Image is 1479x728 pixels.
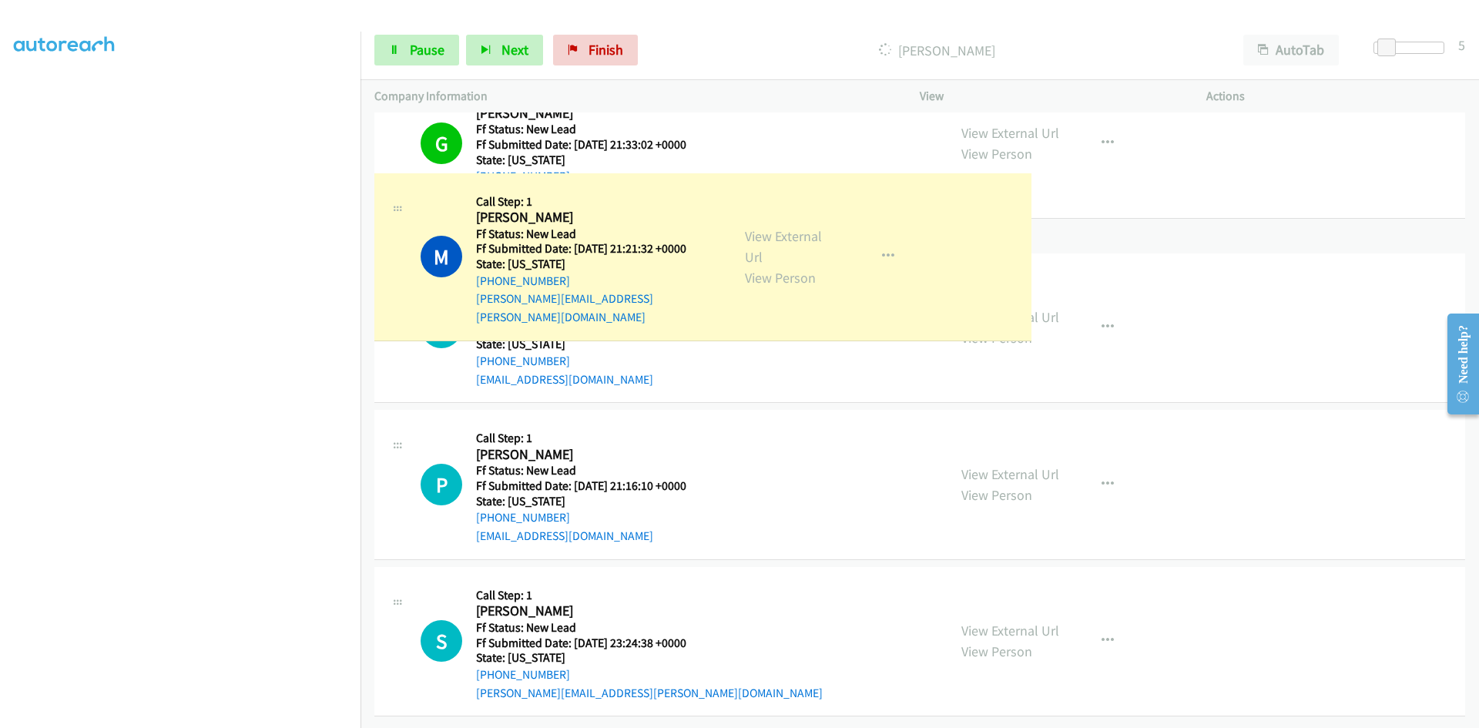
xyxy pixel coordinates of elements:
[501,41,528,59] span: Next
[476,528,653,543] a: [EMAIL_ADDRESS][DOMAIN_NAME]
[659,40,1216,61] p: [PERSON_NAME]
[421,122,462,164] h1: G
[476,194,717,210] h5: Call Step: 1
[421,620,462,662] div: The call is yet to be attempted
[961,145,1032,163] a: View Person
[476,620,823,636] h5: Ff Status: New Lead
[476,602,823,620] h2: [PERSON_NAME]
[1243,35,1339,65] button: AutoTab
[920,87,1179,106] p: View
[476,241,717,257] h5: Ff Submitted Date: [DATE] 21:21:32 +0000
[476,431,686,446] h5: Call Step: 1
[476,209,717,226] h2: [PERSON_NAME]
[476,588,823,603] h5: Call Step: 1
[476,667,570,682] a: [PHONE_NUMBER]
[476,636,823,651] h5: Ff Submitted Date: [DATE] 23:24:38 +0000
[1434,303,1479,425] iframe: Resource Center
[476,686,823,700] a: [PERSON_NAME][EMAIL_ADDRESS][PERSON_NAME][DOMAIN_NAME]
[476,291,653,324] a: [PERSON_NAME][EMAIL_ADDRESS][PERSON_NAME][DOMAIN_NAME]
[421,620,462,662] h1: S
[374,87,892,106] p: Company Information
[476,122,686,137] h5: Ff Status: New Lead
[476,372,653,387] a: [EMAIL_ADDRESS][DOMAIN_NAME]
[476,137,686,153] h5: Ff Submitted Date: [DATE] 21:33:02 +0000
[421,464,462,505] h1: P
[476,478,686,494] h5: Ff Submitted Date: [DATE] 21:16:10 +0000
[476,226,717,242] h5: Ff Status: New Lead
[476,105,686,122] h2: [PERSON_NAME]
[476,257,717,272] h5: State: [US_STATE]
[745,269,816,287] a: View Person
[961,622,1059,639] a: View External Url
[476,273,570,288] a: [PHONE_NUMBER]
[553,35,638,65] a: Finish
[1206,87,1465,106] p: Actions
[476,446,686,464] h2: [PERSON_NAME]
[1458,35,1465,55] div: 5
[589,41,623,59] span: Finish
[476,153,686,168] h5: State: [US_STATE]
[421,236,462,277] h1: M
[410,41,444,59] span: Pause
[476,463,686,478] h5: Ff Status: New Lead
[961,465,1059,483] a: View External Url
[476,354,570,368] a: [PHONE_NUMBER]
[745,227,822,266] a: View External Url
[476,510,570,525] a: [PHONE_NUMBER]
[476,494,686,509] h5: State: [US_STATE]
[466,35,543,65] button: Next
[374,35,459,65] a: Pause
[476,650,823,666] h5: State: [US_STATE]
[961,124,1059,142] a: View External Url
[961,486,1032,504] a: View Person
[961,642,1032,660] a: View Person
